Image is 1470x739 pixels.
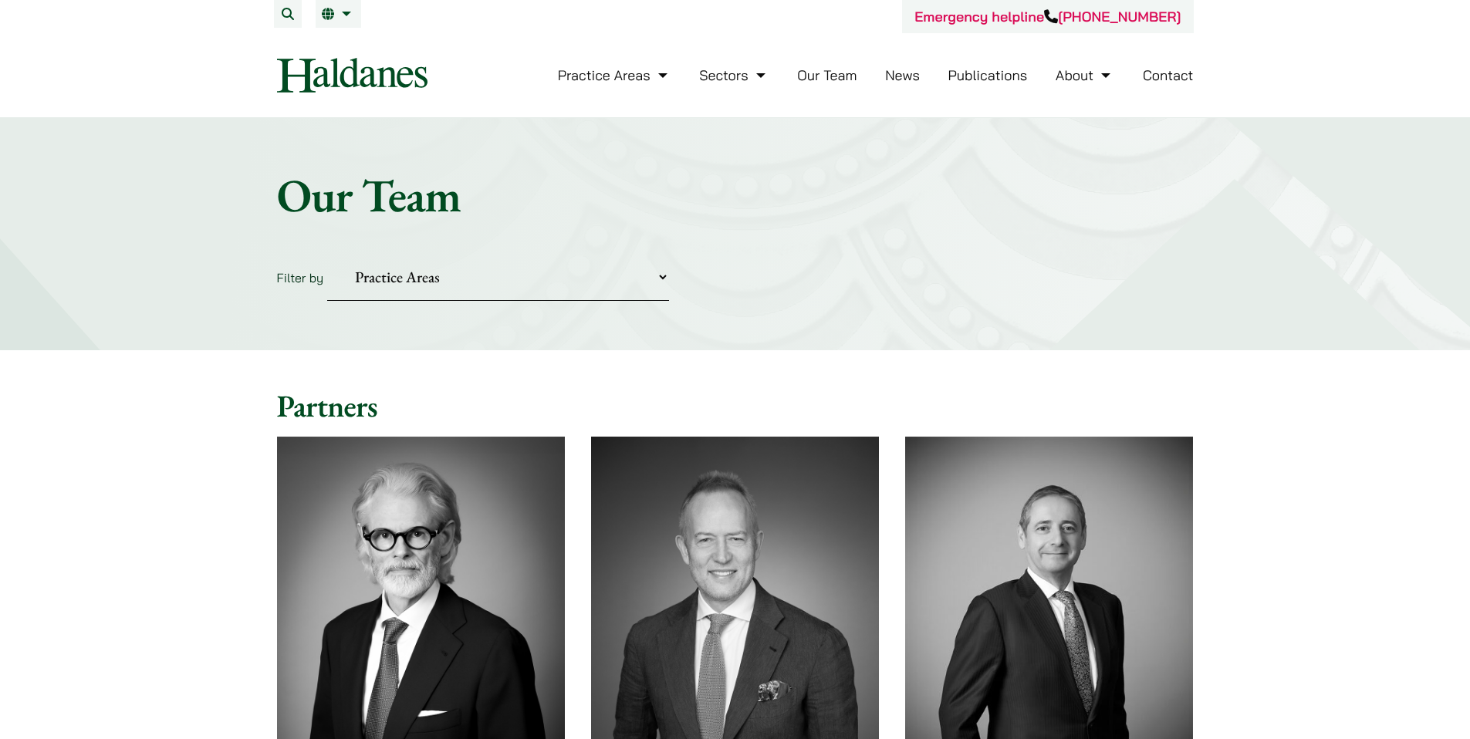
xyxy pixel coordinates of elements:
[699,66,769,84] a: Sectors
[1143,66,1194,84] a: Contact
[277,167,1194,223] h1: Our Team
[797,66,857,84] a: Our Team
[1056,66,1114,84] a: About
[948,66,1028,84] a: Publications
[277,58,427,93] img: Logo of Haldanes
[277,387,1194,424] h2: Partners
[885,66,920,84] a: News
[322,8,355,20] a: EN
[277,270,324,285] label: Filter by
[914,8,1181,25] a: Emergency helpline[PHONE_NUMBER]
[558,66,671,84] a: Practice Areas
